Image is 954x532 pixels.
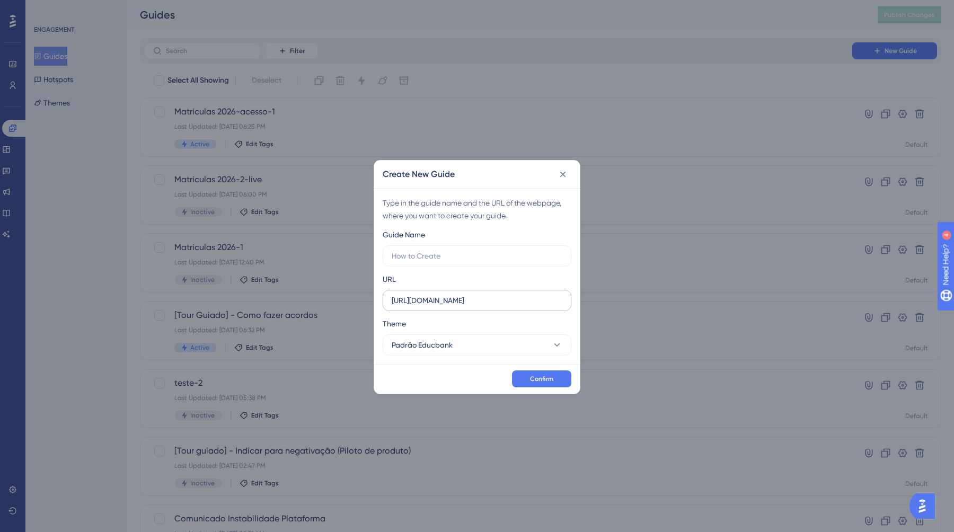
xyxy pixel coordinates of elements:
[392,295,562,306] input: https://www.example.com
[383,197,571,222] div: Type in the guide name and the URL of the webpage, where you want to create your guide.
[392,339,453,351] span: Padrão Educbank
[74,5,77,14] div: 4
[383,273,396,286] div: URL
[392,250,562,262] input: How to Create
[909,490,941,522] iframe: UserGuiding AI Assistant Launcher
[383,168,455,181] h2: Create New Guide
[25,3,66,15] span: Need Help?
[383,317,406,330] span: Theme
[530,375,553,383] span: Confirm
[383,228,425,241] div: Guide Name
